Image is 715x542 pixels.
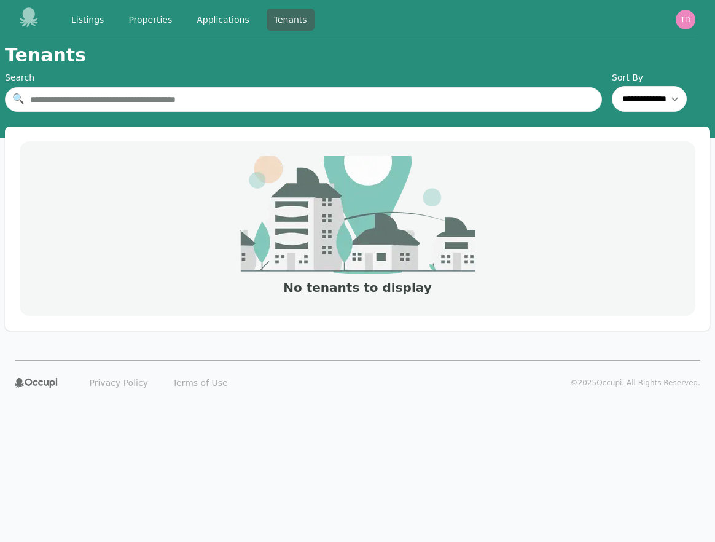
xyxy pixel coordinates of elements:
[5,44,86,66] h1: Tenants
[571,378,700,388] p: © 2025 Occupi. All Rights Reserved.
[612,71,710,84] label: Sort By
[64,9,111,31] a: Listings
[240,156,475,274] img: empty_state_image
[189,9,257,31] a: Applications
[121,9,179,31] a: Properties
[82,373,155,393] a: Privacy Policy
[283,279,431,296] h3: No tenants to display
[165,373,235,393] a: Terms of Use
[5,71,602,84] div: Search
[267,9,315,31] a: Tenants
